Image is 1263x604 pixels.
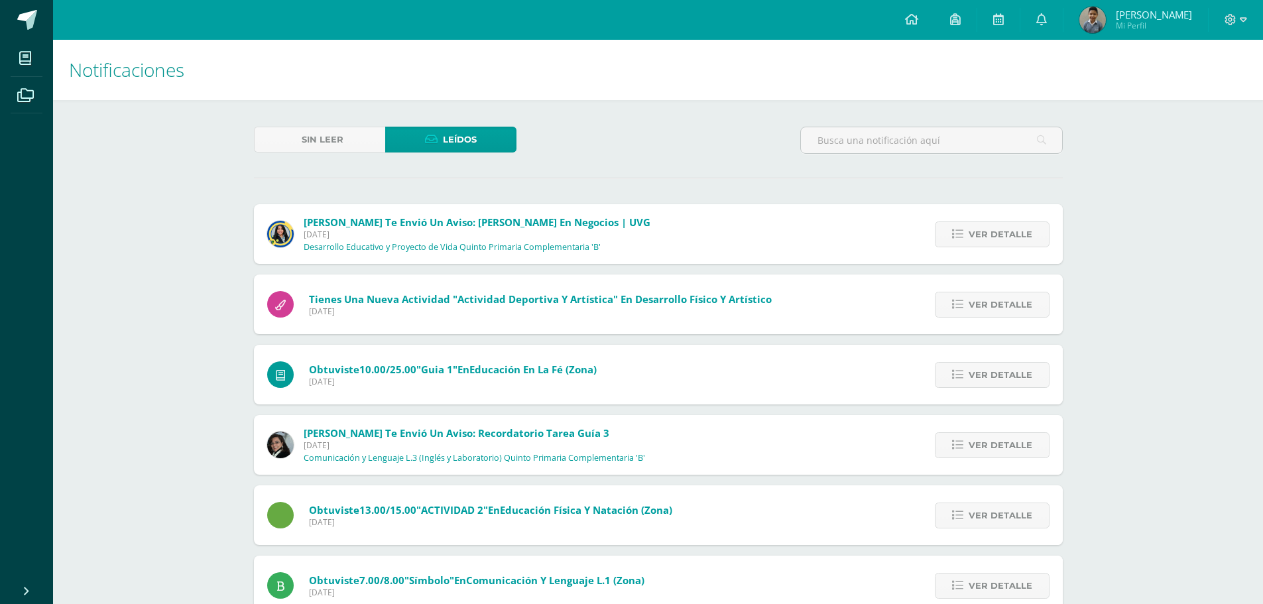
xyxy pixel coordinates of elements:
span: Educación Física y Natación (Zona) [500,503,672,516]
p: Comunicación y Lenguaje L.3 (Inglés y Laboratorio) Quinto Primaria Complementaria 'B' [304,453,645,463]
span: [PERSON_NAME] [1116,8,1192,21]
span: Ver detalle [969,363,1032,387]
span: 10.00/25.00 [359,363,416,376]
span: 7.00/8.00 [359,574,404,587]
span: Ver detalle [969,574,1032,598]
span: "Símbolo" [404,574,454,587]
span: Sin leer [302,127,343,152]
span: Ver detalle [969,503,1032,528]
span: Obtuviste en [309,503,672,516]
img: 7bd163c6daa573cac875167af135d202.png [267,432,294,458]
span: [DATE] [309,587,644,598]
span: Educación en la Fé (Zona) [469,363,597,376]
span: Ver detalle [969,433,1032,457]
span: Notificaciones [69,57,184,82]
span: [DATE] [309,516,672,528]
span: 13.00/15.00 [359,503,416,516]
span: [DATE] [309,376,597,387]
span: [PERSON_NAME] te envió un aviso: Recordatorio Tarea Guía 3 [304,426,609,440]
img: 9385da7c0ece523bc67fca2554c96817.png [267,221,294,247]
span: [DATE] [304,440,645,451]
span: Tienes una nueva actividad "Actividad Deportiva y Artística" En Desarrollo Físico y Artístico [309,292,772,306]
a: Leídos [385,127,516,152]
span: Obtuviste en [309,574,644,587]
span: Ver detalle [969,222,1032,247]
p: Desarrollo Educativo y Proyecto de Vida Quinto Primaria Complementaria 'B' [304,242,601,253]
span: Comunicación y Lenguaje L.1 (Zona) [466,574,644,587]
span: [DATE] [309,306,772,317]
span: [DATE] [304,229,650,240]
span: "Guia 1" [416,363,457,376]
span: Obtuviste en [309,363,597,376]
img: 6a29469838e8344275ebbde8307ef8c6.png [1079,7,1106,33]
a: Sin leer [254,127,385,152]
span: Mi Perfil [1116,20,1192,31]
span: "ACTIVIDAD 2" [416,503,488,516]
span: Leídos [443,127,477,152]
span: [PERSON_NAME] te envió un aviso: [PERSON_NAME] en Negocios | UVG [304,215,650,229]
input: Busca una notificación aquí [801,127,1062,153]
span: Ver detalle [969,292,1032,317]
